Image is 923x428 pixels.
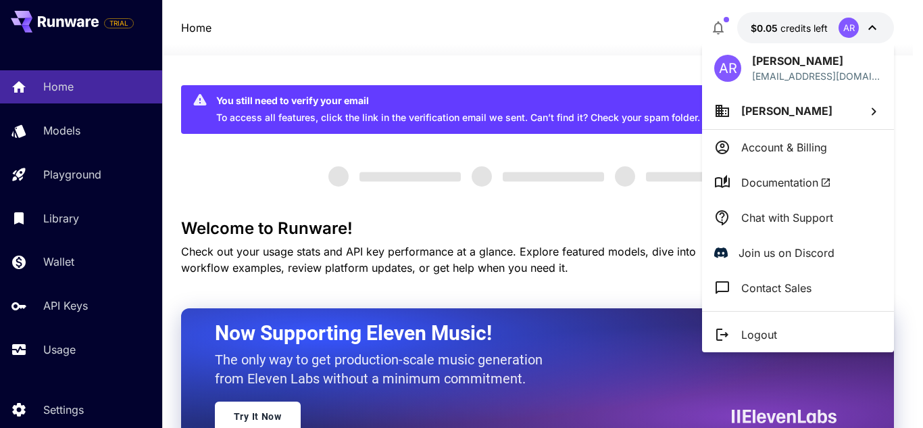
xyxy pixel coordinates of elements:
[741,139,827,156] p: Account & Billing
[741,280,812,296] p: Contact Sales
[714,55,741,82] div: AR
[702,93,894,129] button: [PERSON_NAME]
[741,327,777,343] p: Logout
[741,210,833,226] p: Chat with Support
[752,69,882,83] div: abdullahrasheed786@gmail.com
[739,245,834,261] p: Join us on Discord
[752,53,882,69] p: [PERSON_NAME]
[741,104,832,118] span: [PERSON_NAME]
[741,174,831,191] span: Documentation
[752,69,882,83] p: [EMAIL_ADDRESS][DOMAIN_NAME]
